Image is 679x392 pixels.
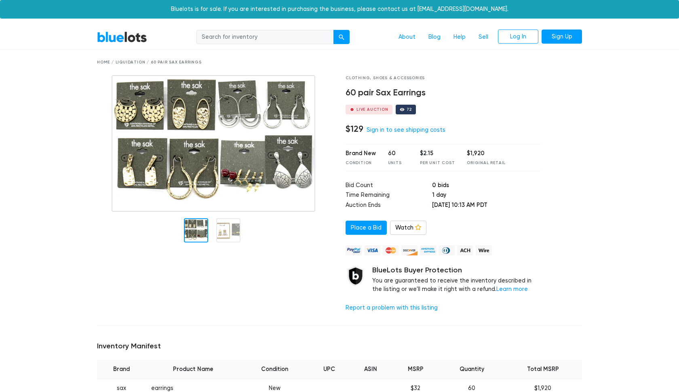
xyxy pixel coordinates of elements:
[97,342,582,351] h5: Inventory Manifest
[383,245,399,255] img: mastercard-42073d1d8d11d6635de4c079ffdb20a4f30a903dc55d1612383a1b395dd17f39.png
[407,107,412,112] div: 72
[420,160,455,166] div: Per Unit Cost
[498,30,538,44] a: Log In
[346,245,362,255] img: paypal_credit-80455e56f6e1299e8d57f40c0dcee7b8cd4ae79b9eccbfc37e2480457ba36de9.png
[346,75,541,81] div: Clothing, Shoes & Accessories
[439,245,455,255] img: diners_club-c48f30131b33b1bb0e5d0e2dbd43a8bea4cb12cb2961413e2f4250e06c020426.png
[97,31,147,43] a: BlueLots
[542,30,582,44] a: Sign Up
[346,221,387,235] a: Place a Bid
[392,360,439,379] th: MSRP
[309,360,349,379] th: UPC
[372,266,541,275] h5: BlueLots Buyer Protection
[97,59,582,65] div: Home / Liquidation / 60 pair Sax Earrings
[432,201,541,211] td: [DATE] 10:13 AM PDT
[346,266,366,286] img: buyer_protection_shield-3b65640a83011c7d3ede35a8e5a80bfdfaa6a97447f0071c1475b91a4b0b3d01.png
[367,126,445,133] a: Sign in to see shipping costs
[349,360,392,379] th: ASIN
[346,88,541,98] h4: 60 pair Sax Earrings
[457,245,473,255] img: ach-b7992fed28a4f97f893c574229be66187b9afb3f1a8d16a4691d3d3140a8ab00.png
[440,360,504,379] th: Quantity
[476,245,492,255] img: wire-908396882fe19aaaffefbd8e17b12f2f29708bd78693273c0e28e3a24408487f.png
[388,160,408,166] div: Units
[346,149,376,158] div: Brand New
[401,245,418,255] img: discover-82be18ecfda2d062aad2762c1ca80e2d36a4073d45c9e0ffae68cd515fbd3d32.png
[420,245,436,255] img: american_express-ae2a9f97a040b4b41f6397f7637041a5861d5f99d0716c09922aba4e24c8547d.png
[420,149,455,158] div: $2.15
[97,360,146,379] th: Brand
[472,30,495,45] a: Sell
[146,360,240,379] th: Product Name
[346,181,432,191] td: Bid Count
[392,30,422,45] a: About
[432,191,541,201] td: 1 day
[467,160,506,166] div: Original Retail
[390,221,426,235] a: Watch
[346,191,432,201] td: Time Remaining
[467,149,506,158] div: $1,920
[196,30,334,44] input: Search for inventory
[432,181,541,191] td: 0 bids
[112,75,315,212] img: 4d9c747a-1da3-4589-8190-ae9ef65e28e7-1752903131.png
[496,286,528,293] a: Learn more
[372,266,541,294] div: You are guaranteed to receive the inventory described in the listing or we'll make it right with ...
[346,124,363,134] h4: $129
[364,245,380,255] img: visa-79caf175f036a155110d1892330093d4c38f53c55c9ec9e2c3a54a56571784bb.png
[388,149,408,158] div: 60
[356,107,388,112] div: Live Auction
[504,360,582,379] th: Total MSRP
[240,360,309,379] th: Condition
[346,160,376,166] div: Condition
[422,30,447,45] a: Blog
[346,201,432,211] td: Auction Ends
[346,304,438,311] a: Report a problem with this listing
[447,30,472,45] a: Help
